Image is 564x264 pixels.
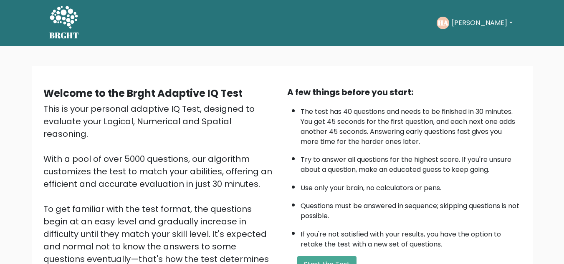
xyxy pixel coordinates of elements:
[449,18,515,28] button: [PERSON_NAME]
[49,30,79,40] h5: BRGHT
[301,197,521,221] li: Questions must be answered in sequence; skipping questions is not possible.
[301,225,521,249] li: If you're not satisfied with your results, you have the option to retake the test with a new set ...
[301,151,521,175] li: Try to answer all questions for the highest score. If you're unsure about a question, make an edu...
[287,86,521,98] div: A few things before you start:
[438,18,448,28] text: HA
[301,179,521,193] li: Use only your brain, no calculators or pens.
[49,3,79,43] a: BRGHT
[43,86,243,100] b: Welcome to the Brght Adaptive IQ Test
[301,103,521,147] li: The test has 40 questions and needs to be finished in 30 minutes. You get 45 seconds for the firs...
